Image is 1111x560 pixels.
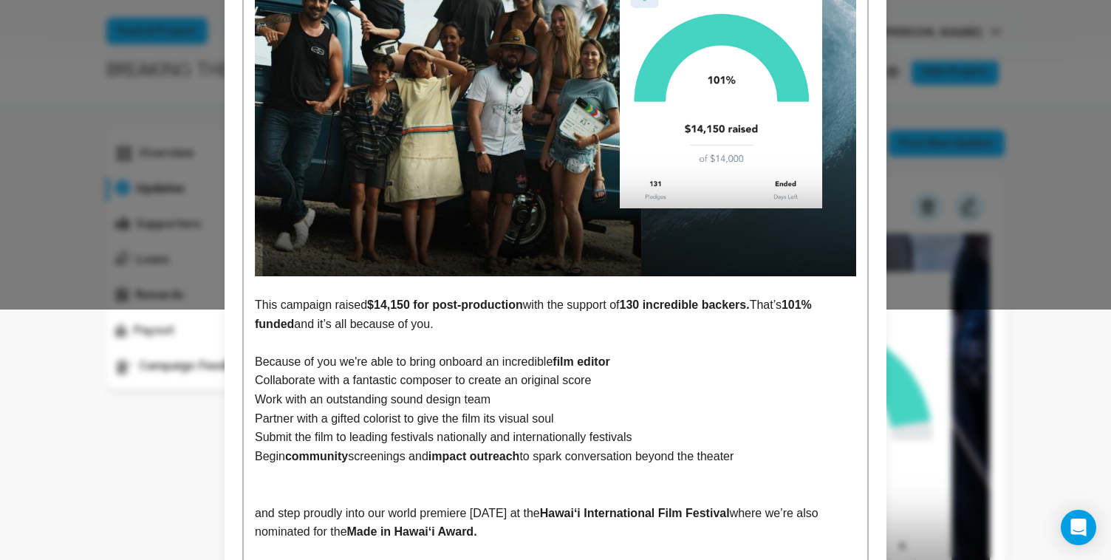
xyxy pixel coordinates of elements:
strong: film editor [553,355,609,368]
div: Open Intercom Messenger [1061,510,1096,545]
strong: Hawai‘i International Film Festival [540,507,730,519]
strong: Made in Hawai‘i Award. [347,525,477,538]
strong: community [285,450,348,462]
p: and step proudly into our world premiere [DATE] at the where we’re also nominated for the [255,504,856,542]
p: Submit the film to leading festivals nationally and internationally festivals [255,428,856,447]
p: Begin screenings and to spark conversation beyond the theater [255,447,856,466]
p: Because of you we're able to bring onboard an incredible [255,352,856,372]
strong: 130 incredible backers. [620,298,750,311]
strong: $14,150 for post-production [367,298,523,311]
p: Collaborate with a fantastic composer to create an original score [255,371,856,390]
strong: impact outreach [428,450,520,462]
p: Work with an outstanding sound design team [255,390,856,409]
p: Partner with a gifted colorist to give the film its visual soul [255,409,856,428]
p: This campaign raised with the support of That’s and it’s all because of you. [255,296,856,333]
strong: 101% funded [255,298,815,330]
